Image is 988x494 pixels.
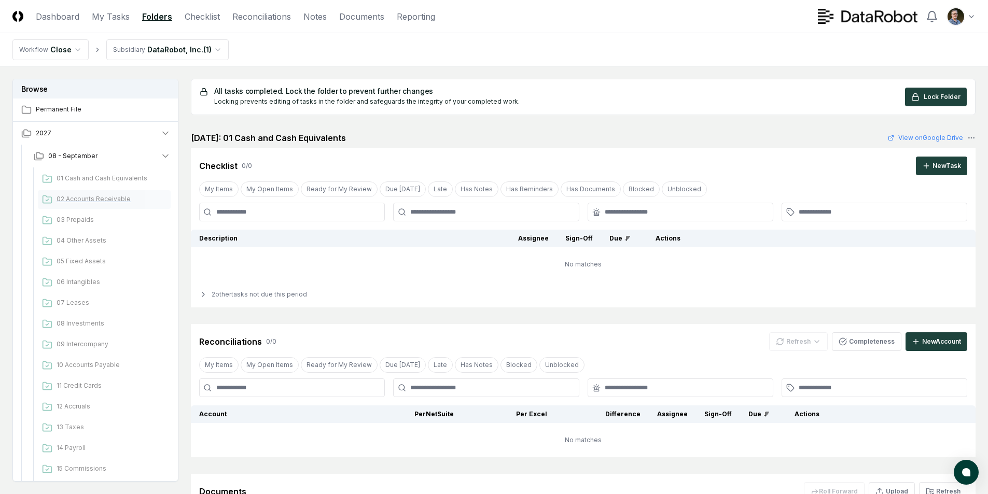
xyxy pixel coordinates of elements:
div: Due [609,234,631,243]
h2: [DATE]: 01 Cash and Cash Equivalents [191,132,346,144]
a: View onGoogle Drive [888,133,963,143]
h5: All tasks completed. Lock the folder to prevent further changes [214,88,520,95]
img: Logo [12,11,23,22]
th: Sign-Off [557,230,601,247]
a: Dashboard [36,10,79,23]
button: NewAccount [906,332,967,351]
a: 10 Accounts Payable [38,356,171,375]
button: Has Reminders [500,181,559,197]
span: 14 Payroll [57,443,166,453]
th: Assignee [649,405,696,423]
a: Reconciliations [232,10,291,23]
span: Permanent File [36,105,171,114]
span: 08 - September [48,151,98,161]
a: 02 Accounts Receivable [38,190,171,209]
div: Account [199,410,360,419]
button: My Open Items [241,357,299,373]
a: Notes [303,10,327,23]
button: My Items [199,181,239,197]
button: Has Notes [455,357,498,373]
button: Due Today [380,181,426,197]
nav: breadcrumb [12,39,229,60]
button: Has Documents [561,181,621,197]
button: Ready for My Review [301,357,378,373]
div: New Account [922,337,961,346]
td: No matches [191,247,976,281]
a: 14 Payroll [38,439,171,458]
span: 12 Accruals [57,402,166,411]
td: No matches [191,423,976,457]
span: 06 Intangibles [57,277,166,287]
a: 15 Commissions [38,460,171,478]
button: atlas-launcher [954,460,979,485]
span: 08 Investments [57,319,166,328]
button: Completeness [832,332,901,351]
button: Due Today [380,357,426,373]
a: My Tasks [92,10,130,23]
span: 01 Cash and Cash Equivalents [57,174,166,183]
button: Blocked [500,357,537,373]
div: Actions [647,234,967,243]
span: 02 Accounts Receivable [57,194,166,204]
a: 04 Other Assets [38,232,171,250]
a: 09 Intercompany [38,335,171,354]
a: 05 Fixed Assets [38,252,171,271]
button: NewTask [916,157,967,175]
button: My Items [199,357,239,373]
button: Unblocked [662,181,707,197]
a: 03 Prepaids [38,211,171,230]
th: Assignee [510,230,557,247]
button: My Open Items [241,181,299,197]
div: 2 other tasks not due this period [191,281,976,307]
th: Per Excel [462,405,555,423]
a: Reporting [397,10,435,23]
div: New Task [933,161,961,171]
span: 04 Other Assets [57,236,166,245]
a: Checklist [185,10,220,23]
a: Permanent File [13,98,179,121]
span: 15 Commissions [57,464,166,473]
button: Ready for My Review [301,181,378,197]
span: 03 Prepaids [57,215,166,224]
button: Lock Folder [905,88,967,106]
a: 11 Credit Cards [38,377,171,396]
span: 05 Fixed Assets [57,257,166,266]
div: Workflow [19,45,48,54]
h3: Browse [13,79,178,98]
a: 06 Intangibles [38,273,171,292]
span: 07 Leases [57,298,166,307]
button: Late [428,181,453,197]
th: Per NetSuite [369,405,462,423]
div: Due [748,410,770,419]
div: Reconciliations [199,335,262,348]
button: 08 - September [25,145,179,167]
div: Actions [786,410,967,419]
span: Lock Folder [924,92,961,102]
a: Documents [339,10,384,23]
a: 08 Investments [38,315,171,333]
a: 12 Accruals [38,398,171,416]
div: Subsidiary [113,45,145,54]
a: 07 Leases [38,294,171,313]
button: Has Notes [455,181,498,197]
button: Late [428,357,453,373]
div: Checklist [199,160,238,172]
button: Blocked [623,181,660,197]
th: Description [191,230,510,247]
a: Folders [142,10,172,23]
button: 2027 [13,122,179,145]
span: 2027 [36,129,51,138]
span: 10 Accounts Payable [57,360,166,370]
div: Locking prevents editing of tasks in the folder and safeguards the integrity of your completed work. [214,97,520,106]
div: 0 / 0 [242,161,252,171]
th: Sign-Off [696,405,740,423]
img: ACg8ocIKkWkSBt61NmUwqxQxRTOE9S1dAxJWMQCA-dosXduSGjW8Ryxq=s96-c [948,8,964,25]
img: DataRobot logo [818,9,917,24]
span: 13 Taxes [57,422,166,432]
span: 09 Intercompany [57,340,166,349]
div: 0 / 0 [266,337,276,346]
span: 11 Credit Cards [57,381,166,390]
button: Unblocked [539,357,585,373]
a: 13 Taxes [38,418,171,437]
th: Difference [555,405,649,423]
